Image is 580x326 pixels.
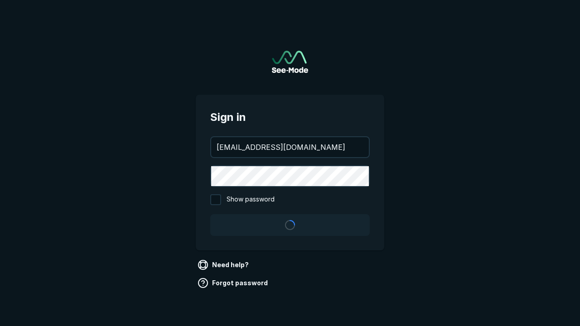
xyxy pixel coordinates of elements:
a: Forgot password [196,276,271,290]
span: Sign in [210,109,370,125]
input: your@email.com [211,137,369,157]
a: Need help? [196,258,252,272]
a: Go to sign in [272,51,308,73]
img: See-Mode Logo [272,51,308,73]
span: Show password [227,194,275,205]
